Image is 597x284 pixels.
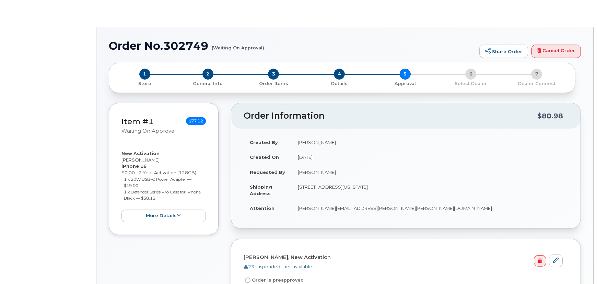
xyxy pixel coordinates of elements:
[175,80,241,87] a: 2 General Info
[479,45,528,58] a: Share Order
[537,109,563,122] div: $80.98
[178,81,238,87] p: General Info
[121,128,176,134] small: Waiting On Approval
[250,205,274,211] strong: Attention
[244,111,537,121] h2: Order Information
[268,69,279,80] span: 3
[202,69,213,80] span: 2
[292,135,568,150] td: [PERSON_NAME]
[244,255,563,260] h4: [PERSON_NAME], New Activation
[121,151,160,156] strong: New Activation
[292,179,568,201] td: [STREET_ADDRESS][US_STATE]
[250,184,272,196] strong: Shipping Address
[241,80,306,87] a: 3 Order Items
[250,140,278,145] strong: Created By
[334,69,345,80] span: 4
[244,263,563,270] div: 23 suspended lines available.
[109,40,476,52] h1: Order No.302749
[531,45,581,58] a: Cancel Order
[115,80,175,87] a: 1 Store
[243,81,304,87] p: Order Items
[292,201,568,216] td: [PERSON_NAME][EMAIL_ADDRESS][PERSON_NAME][PERSON_NAME][DOMAIN_NAME]
[309,81,370,87] p: Details
[186,117,206,125] span: $77.12
[306,80,372,87] a: 4 Details
[250,169,285,175] strong: Requested By
[117,81,172,87] p: Store
[245,277,250,283] input: Order is preapproved
[121,210,206,222] button: more details
[124,189,201,201] small: 1 x Defender Series Pro Case for iPhone Black — $58.12
[121,117,154,126] a: Item #1
[292,165,568,180] td: [PERSON_NAME]
[139,69,150,80] span: 1
[292,150,568,165] td: [DATE]
[212,40,264,50] small: (Waiting On Approval)
[250,154,279,160] strong: Created On
[121,150,206,222] div: [PERSON_NAME] $0.00 - 2 Year Activation (128GB)
[121,163,147,169] strong: iPhone 16
[124,177,191,188] small: 1 x 20W USB-C Power Adapter — $19.00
